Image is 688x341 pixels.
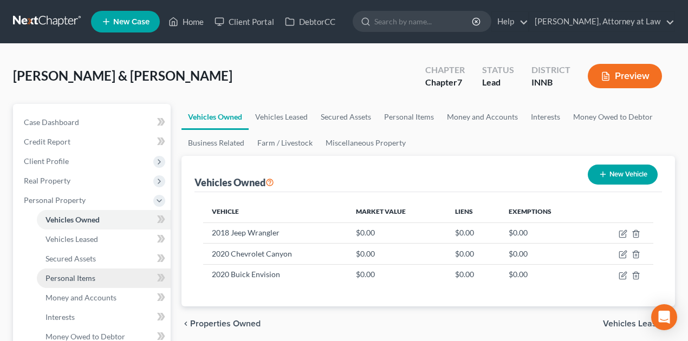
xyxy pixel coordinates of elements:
a: Client Portal [209,12,280,31]
th: Vehicle [203,201,347,222]
th: Market Value [347,201,446,222]
a: [PERSON_NAME], Attorney at Law [529,12,674,31]
a: Interests [37,307,171,327]
span: Interests [46,312,75,322]
td: $0.00 [347,222,446,243]
span: Personal Items [46,273,95,283]
span: Money and Accounts [46,293,116,302]
span: [PERSON_NAME] & [PERSON_NAME] [13,68,232,83]
div: Vehicles Owned [194,176,274,189]
div: Lead [482,76,514,89]
span: Personal Property [24,195,86,205]
td: $0.00 [347,244,446,264]
span: Client Profile [24,156,69,166]
span: Case Dashboard [24,117,79,127]
span: New Case [113,18,150,26]
button: chevron_left Properties Owned [181,319,261,328]
span: Real Property [24,176,70,185]
a: Vehicles Leased [37,229,171,249]
span: Vehicles Leased [46,234,98,244]
a: Secured Assets [37,249,171,268]
td: $0.00 [446,264,500,285]
th: Liens [446,201,500,222]
a: Business Related [181,130,251,156]
a: Vehicles Owned [37,210,171,229]
a: Secured Assets [314,104,378,130]
input: Search by name... [374,11,473,31]
span: Vehicles Owned [46,215,100,224]
a: Personal Items [378,104,440,130]
a: Help [492,12,528,31]
span: Properties Owned [190,319,261,328]
span: Secured Assets [46,254,96,263]
a: DebtorCC [280,12,341,31]
a: Miscellaneous Property [319,130,412,156]
a: Credit Report [15,132,171,152]
td: 2018 Jeep Wrangler [203,222,347,243]
button: Vehicles Leased chevron_right [603,319,675,328]
div: Open Intercom Messenger [651,304,677,330]
a: Interests [524,104,567,130]
i: chevron_left [181,319,190,328]
td: $0.00 [500,222,589,243]
th: Exemptions [500,201,589,222]
span: 7 [457,77,462,87]
td: $0.00 [446,222,500,243]
a: Case Dashboard [15,113,171,132]
div: Status [482,64,514,76]
a: Home [163,12,209,31]
span: Money Owed to Debtor [46,332,125,341]
a: Money Owed to Debtor [567,104,659,130]
a: Vehicles Leased [249,104,314,130]
td: 2020 Buick Envision [203,264,347,285]
button: New Vehicle [588,165,658,185]
div: Chapter [425,64,465,76]
a: Personal Items [37,268,171,288]
a: Money and Accounts [440,104,524,130]
span: Credit Report [24,137,70,146]
a: Money and Accounts [37,288,171,307]
td: $0.00 [446,244,500,264]
span: Vehicles Leased [603,319,666,328]
div: INNB [531,76,570,89]
div: Chapter [425,76,465,89]
a: Vehicles Owned [181,104,249,130]
td: $0.00 [500,244,589,264]
td: $0.00 [347,264,446,285]
td: 2020 Chevrolet Canyon [203,244,347,264]
div: District [531,64,570,76]
button: Preview [588,64,662,88]
a: Farm / Livestock [251,130,319,156]
td: $0.00 [500,264,589,285]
